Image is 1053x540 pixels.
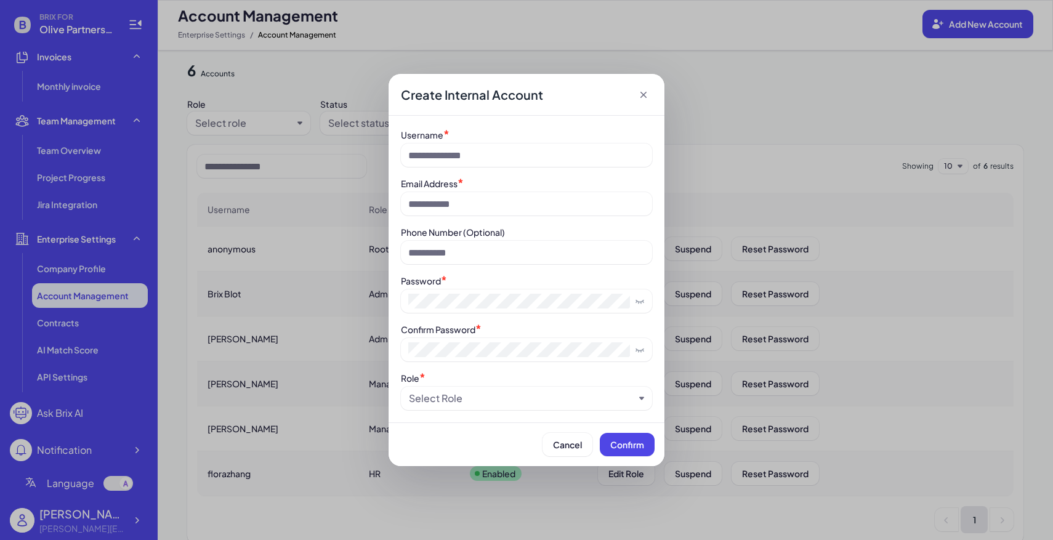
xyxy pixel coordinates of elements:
[401,324,475,335] label: Confirm Password
[610,439,644,450] span: Confirm
[409,391,462,406] div: Select Role
[401,86,543,103] span: Create Internal Account
[401,129,443,140] label: Username
[401,178,458,189] label: Email Address
[553,439,582,450] span: Cancel
[409,391,634,406] button: Select Role
[401,373,419,384] label: Role
[600,433,655,456] button: Confirm
[401,275,441,286] label: Password
[401,227,505,238] label: Phone Number (Optional)
[543,433,592,456] button: Cancel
